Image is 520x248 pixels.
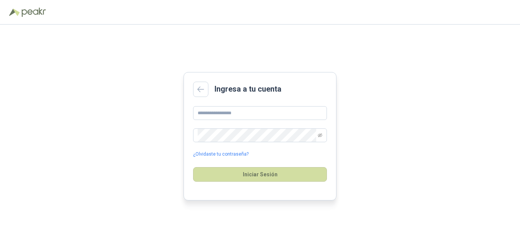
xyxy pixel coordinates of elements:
span: eye-invisible [318,133,322,138]
button: Iniciar Sesión [193,167,327,182]
h2: Ingresa a tu cuenta [214,83,281,95]
img: Peakr [21,8,46,17]
a: ¿Olvidaste tu contraseña? [193,151,249,158]
img: Logo [9,8,20,16]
